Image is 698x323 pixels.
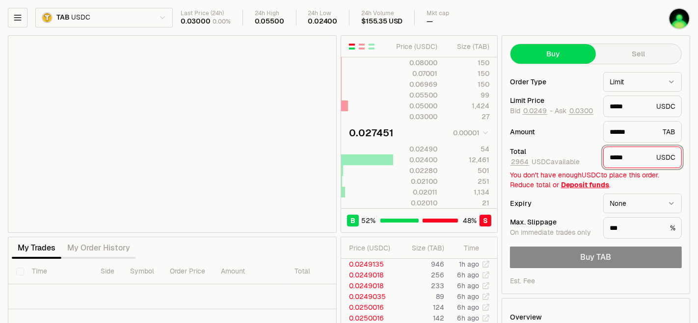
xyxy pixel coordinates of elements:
[341,291,398,302] td: 0.0249035
[510,228,595,237] div: On immediate trades only
[510,78,595,85] div: Order Type
[181,17,211,26] div: 0.03000
[446,112,489,122] div: 27
[122,259,162,284] th: Symbol
[446,198,489,208] div: 21
[308,17,338,26] div: 0.02400
[446,101,489,111] div: 1,424
[457,271,479,279] time: 6h ago
[398,302,445,313] td: 124
[341,270,398,280] td: 0.0249018
[427,17,433,26] div: —
[568,107,594,115] button: 0.0300
[61,238,136,258] button: My Order History
[56,13,69,22] span: TAB
[510,148,595,155] div: Total
[8,36,336,232] iframe: Financial Chart
[341,280,398,291] td: 0.0249018
[398,270,445,280] td: 256
[427,10,449,17] div: Mkt cap
[450,127,489,139] button: 0.00001
[510,276,535,286] div: Est. Fee
[603,217,682,239] div: %
[603,121,682,143] div: TAB
[361,17,403,26] div: $155.35 USD
[394,79,437,89] div: 0.06969
[394,198,437,208] div: 0.02010
[71,13,90,22] span: USDC
[669,8,690,29] img: 4
[394,101,437,111] div: 0.05000
[341,302,398,313] td: 0.0250016
[349,243,398,253] div: Price ( USDC )
[394,42,437,51] div: Price ( USDC )
[398,259,445,270] td: 946
[510,128,595,135] div: Amount
[446,58,489,68] div: 150
[349,126,394,140] div: 0.027451
[603,96,682,117] div: USDC
[394,144,437,154] div: 0.02490
[162,259,213,284] th: Order Price
[213,18,231,25] div: 0.00%
[603,147,682,168] div: USDC
[12,238,61,258] button: My Trades
[459,260,479,269] time: 1h ago
[255,10,284,17] div: 24h High
[510,44,596,64] button: Buy
[510,97,595,104] div: Limit Price
[457,303,479,312] time: 6h ago
[394,58,437,68] div: 0.08000
[457,292,479,301] time: 6h ago
[510,107,553,116] span: Bid -
[350,216,355,225] span: B
[457,314,479,323] time: 6h ago
[42,12,53,23] img: TAB.png
[510,219,595,225] div: Max. Slippage
[398,280,445,291] td: 233
[361,10,403,17] div: 24h Volume
[446,79,489,89] div: 150
[463,216,477,225] span: 48 %
[603,72,682,92] button: Limit
[181,10,231,17] div: Last Price (24h)
[394,187,437,197] div: 0.02011
[362,216,376,225] span: 52 %
[510,170,682,190] div: You don't have enough USDC to place this order. Reduce total or .
[603,194,682,213] button: None
[394,166,437,175] div: 0.02280
[213,259,287,284] th: Amount
[394,90,437,100] div: 0.05500
[446,69,489,78] div: 150
[446,155,489,165] div: 12,461
[561,180,609,189] a: Deposit funds
[308,10,338,17] div: 24h Low
[522,107,548,115] button: 0.0249
[394,176,437,186] div: 0.02100
[483,216,488,225] span: S
[394,69,437,78] div: 0.07001
[93,259,122,284] th: Side
[287,259,360,284] th: Total
[24,259,93,284] th: Time
[341,259,398,270] td: 0.0249135
[446,187,489,197] div: 1,134
[510,312,542,322] div: Overview
[394,155,437,165] div: 0.02400
[368,43,376,50] button: Show Buy Orders Only
[358,43,366,50] button: Show Sell Orders Only
[446,166,489,175] div: 501
[510,158,530,166] button: 2964
[457,281,479,290] time: 6h ago
[510,200,595,207] div: Expiry
[453,243,479,253] div: Time
[446,144,489,154] div: 54
[394,112,437,122] div: 0.03000
[255,17,284,26] div: 0.05500
[446,42,489,51] div: Size ( TAB )
[446,176,489,186] div: 251
[510,157,580,166] span: USDC available
[398,291,445,302] td: 89
[446,90,489,100] div: 99
[406,243,444,253] div: Size ( TAB )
